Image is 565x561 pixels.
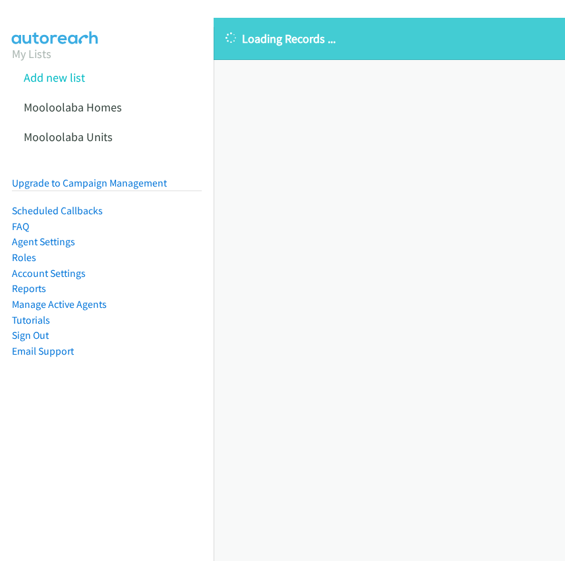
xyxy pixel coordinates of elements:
[12,314,50,326] a: Tutorials
[24,70,85,85] a: Add new list
[225,30,553,47] p: Loading Records ...
[12,46,51,61] a: My Lists
[12,251,36,264] a: Roles
[24,100,122,115] a: Mooloolaba Homes
[12,298,107,310] a: Manage Active Agents
[12,235,75,248] a: Agent Settings
[12,177,167,189] a: Upgrade to Campaign Management
[12,204,103,217] a: Scheduled Callbacks
[24,129,113,144] a: Mooloolaba Units
[12,220,29,233] a: FAQ
[12,329,49,341] a: Sign Out
[12,282,46,295] a: Reports
[12,345,74,357] a: Email Support
[12,267,86,280] a: Account Settings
